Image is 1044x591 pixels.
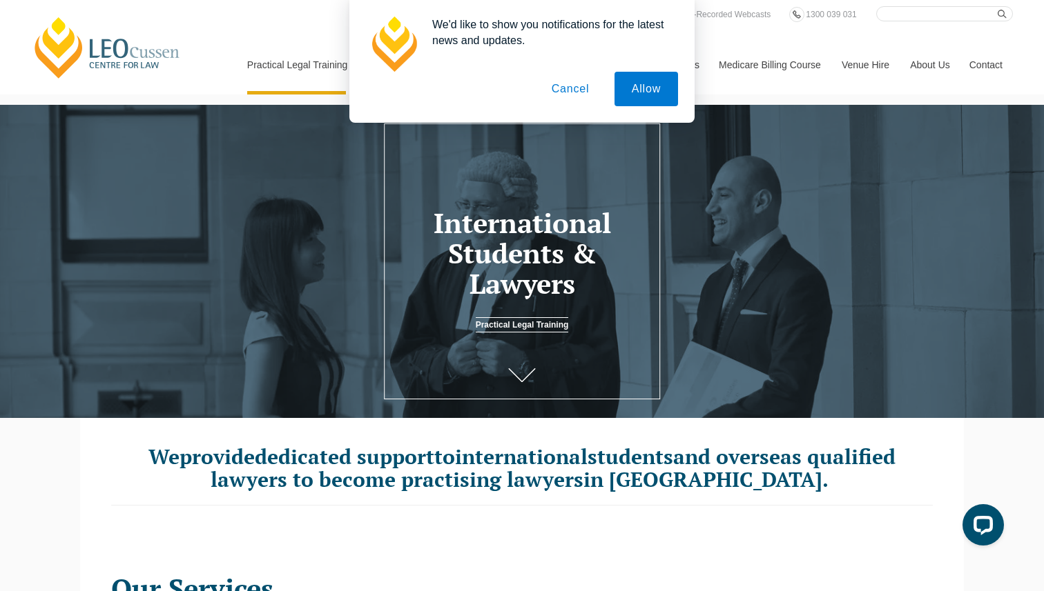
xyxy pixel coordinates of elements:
[588,443,673,470] span: students
[434,443,455,470] span: to
[397,208,648,299] h1: International Students & Lawyers
[951,499,1009,557] iframe: LiveChat chat widget
[180,443,255,470] span: provide
[293,465,574,493] span: to become practising lawyer
[211,443,896,493] span: and overseas qualified lawyers
[574,465,583,493] span: s
[583,465,829,493] span: in [GEOGRAPHIC_DATA].
[148,443,180,470] span: We
[455,443,588,470] span: international
[476,317,569,332] a: Practical Legal Training
[534,72,607,106] button: Cancel
[421,17,678,48] div: We'd like to show you notifications for the latest news and updates.
[366,17,421,72] img: notification icon
[255,443,434,470] span: dedicated support
[615,72,678,106] button: Allow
